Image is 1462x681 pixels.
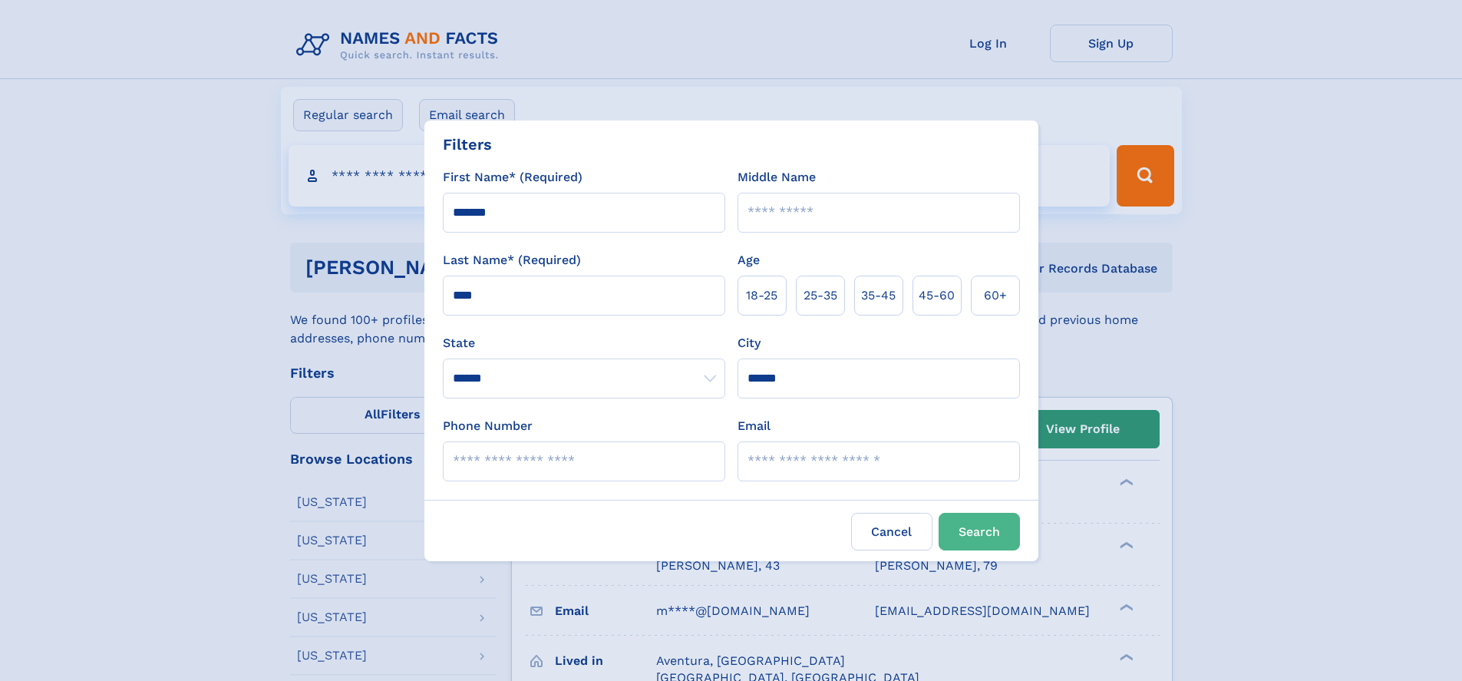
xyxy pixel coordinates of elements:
label: Phone Number [443,417,533,435]
label: Email [738,417,771,435]
div: Filters [443,133,492,156]
label: Age [738,251,760,269]
span: 18‑25 [746,286,777,305]
span: 25‑35 [804,286,837,305]
label: Middle Name [738,168,816,187]
button: Search [939,513,1020,550]
span: 60+ [984,286,1007,305]
label: Last Name* (Required) [443,251,581,269]
label: Cancel [851,513,932,550]
span: 35‑45 [861,286,896,305]
label: City [738,334,761,352]
span: 45‑60 [919,286,955,305]
label: State [443,334,725,352]
label: First Name* (Required) [443,168,582,187]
